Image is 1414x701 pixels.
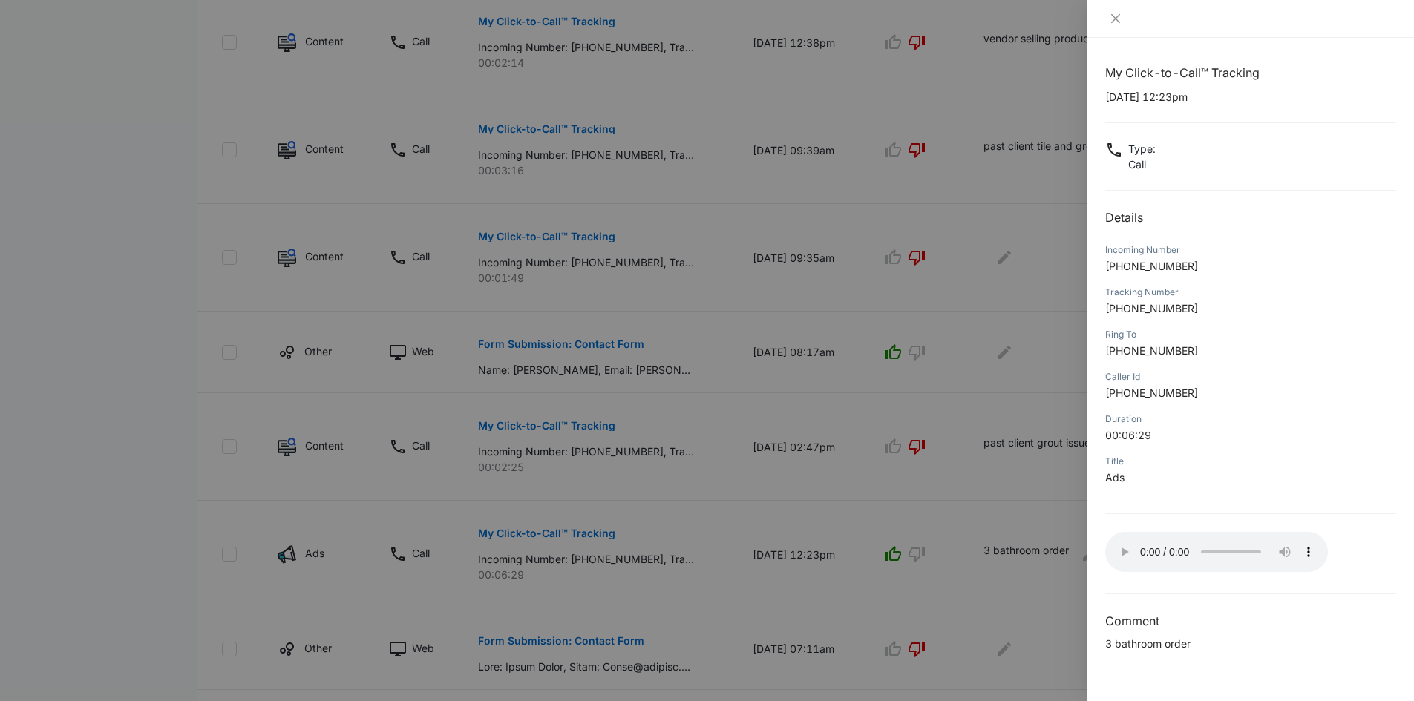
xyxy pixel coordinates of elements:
p: [DATE] 12:23pm [1105,89,1396,105]
button: Close [1105,12,1126,25]
p: Type : [1128,141,1156,157]
h2: Details [1105,208,1396,226]
p: 3 bathroom order [1105,636,1396,651]
span: [PHONE_NUMBER] [1105,386,1198,399]
div: Title [1105,455,1396,468]
span: 00:06:29 [1105,429,1151,441]
span: [PHONE_NUMBER] [1105,344,1198,357]
audio: Your browser does not support the audio tag. [1105,532,1328,572]
h1: My Click-to-Call™ Tracking [1105,64,1396,82]
span: [PHONE_NUMBER] [1105,260,1198,272]
h3: Comment [1105,612,1396,630]
div: Tracking Number [1105,286,1396,299]
div: Ring To [1105,328,1396,341]
span: Ads [1105,471,1125,484]
div: Caller Id [1105,370,1396,384]
div: Duration [1105,412,1396,426]
span: close [1110,13,1122,24]
div: Incoming Number [1105,243,1396,257]
span: [PHONE_NUMBER] [1105,302,1198,315]
p: Call [1128,157,1156,172]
